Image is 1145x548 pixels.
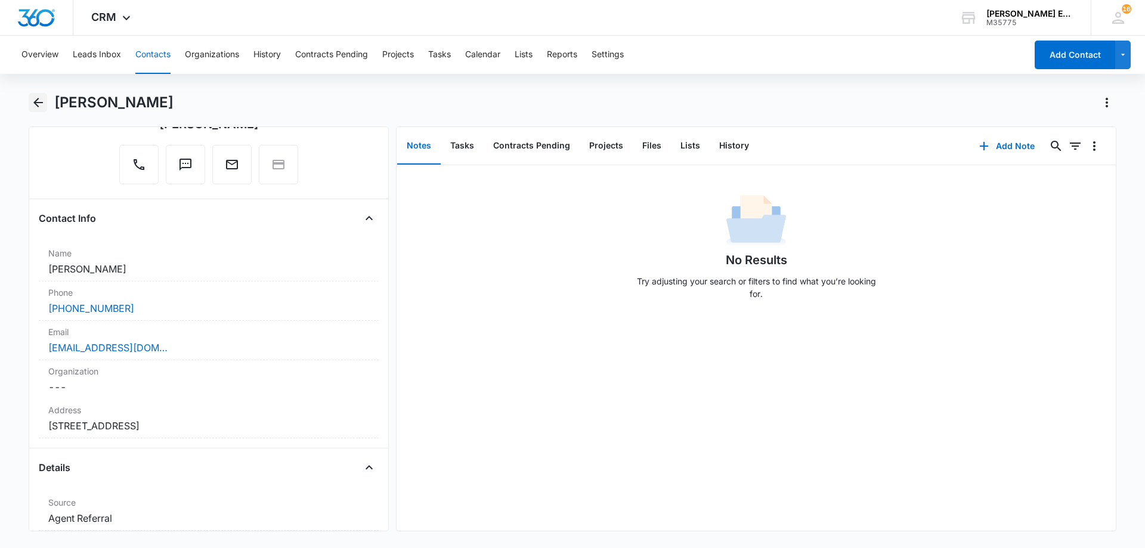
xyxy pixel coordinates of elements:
[441,128,484,165] button: Tasks
[166,163,205,174] a: Text
[39,491,379,531] div: SourceAgent Referral
[547,36,577,74] button: Reports
[185,36,239,74] button: Organizations
[465,36,500,74] button: Calendar
[360,209,379,228] button: Close
[986,9,1073,18] div: account name
[48,247,369,259] label: Name
[48,301,134,315] a: [PHONE_NUMBER]
[710,128,759,165] button: History
[29,93,47,112] button: Back
[515,36,533,74] button: Lists
[21,36,58,74] button: Overview
[1085,137,1104,156] button: Overflow Menu
[397,128,441,165] button: Notes
[48,262,369,276] dd: [PERSON_NAME]
[48,326,369,338] label: Email
[48,419,369,433] dd: [STREET_ADDRESS]
[73,36,121,74] button: Leads Inbox
[382,36,414,74] button: Projects
[967,132,1047,160] button: Add Note
[631,275,881,300] p: Try adjusting your search or filters to find what you’re looking for.
[1122,4,1131,14] div: notifications count
[253,36,281,74] button: History
[671,128,710,165] button: Lists
[39,281,379,321] div: Phone[PHONE_NUMBER]
[48,380,369,394] dd: ---
[726,251,787,269] h1: No Results
[48,286,369,299] label: Phone
[1122,4,1131,14] span: 16
[48,365,369,377] label: Organization
[212,163,252,174] a: Email
[986,18,1073,27] div: account id
[39,460,70,475] h4: Details
[39,242,379,281] div: Name[PERSON_NAME]
[119,145,159,184] button: Call
[48,496,369,509] label: Source
[54,94,174,112] h1: [PERSON_NAME]
[295,36,368,74] button: Contracts Pending
[580,128,633,165] button: Projects
[592,36,624,74] button: Settings
[39,399,379,438] div: Address[STREET_ADDRESS]
[48,340,168,355] a: [EMAIL_ADDRESS][DOMAIN_NAME]
[135,36,171,74] button: Contacts
[48,511,369,525] dd: Agent Referral
[91,11,116,23] span: CRM
[39,211,96,225] h4: Contact Info
[726,191,786,251] img: No Data
[1035,41,1115,69] button: Add Contact
[1097,93,1116,112] button: Actions
[39,360,379,399] div: Organization---
[1047,137,1066,156] button: Search...
[1066,137,1085,156] button: Filters
[428,36,451,74] button: Tasks
[360,458,379,477] button: Close
[48,404,369,416] label: Address
[212,145,252,184] button: Email
[166,145,205,184] button: Text
[484,128,580,165] button: Contracts Pending
[119,163,159,174] a: Call
[39,321,379,360] div: Email[EMAIL_ADDRESS][DOMAIN_NAME]
[633,128,671,165] button: Files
